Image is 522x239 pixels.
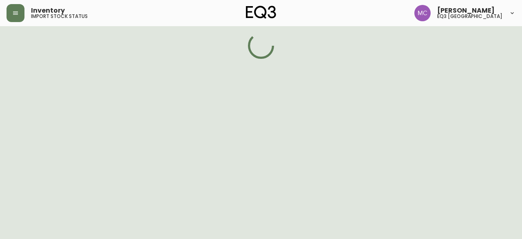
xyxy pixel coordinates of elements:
h5: eq3 [GEOGRAPHIC_DATA] [437,14,502,19]
span: [PERSON_NAME] [437,7,495,14]
img: logo [246,6,276,19]
h5: import stock status [31,14,88,19]
img: 6dbdb61c5655a9a555815750a11666cc [414,5,431,21]
span: Inventory [31,7,65,14]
